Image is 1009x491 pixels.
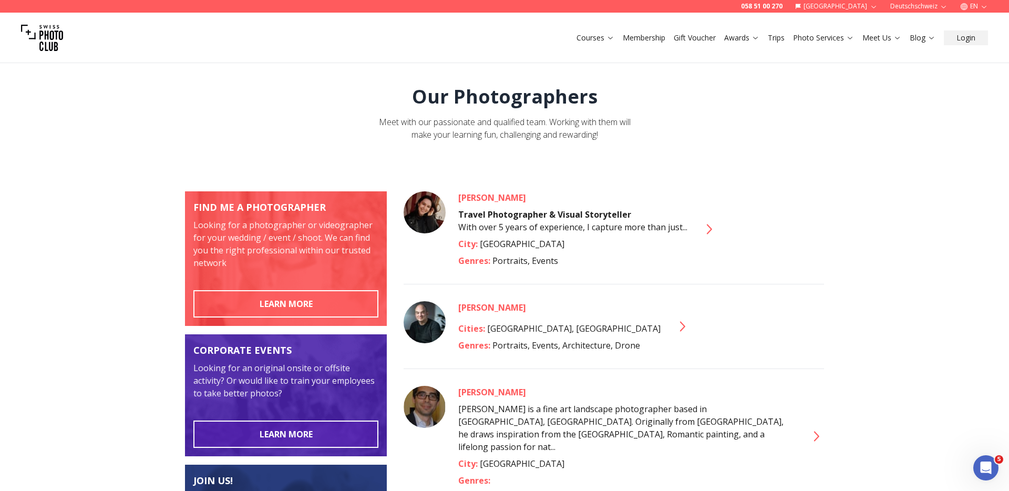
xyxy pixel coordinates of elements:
div: [GEOGRAPHIC_DATA] [458,457,795,470]
span: City : [458,238,480,250]
a: Gift Voucher [674,33,716,43]
a: Trips [768,33,785,43]
span: City : [458,458,480,469]
a: [PERSON_NAME] [458,301,661,314]
div: [GEOGRAPHIC_DATA], [GEOGRAPHIC_DATA] [458,322,661,335]
button: Gift Voucher [670,30,720,45]
a: Photo Services [793,33,854,43]
button: Photo Services [789,30,858,45]
h1: Our Photographers [412,86,598,107]
iframe: Intercom live chat [973,455,998,480]
a: [PERSON_NAME] [458,191,687,204]
span: With over 5 years of experience, I capture more than just... [458,208,687,233]
img: Swiss photo club [21,17,63,59]
div: CORPORATE EVENTS [193,343,378,357]
div: [GEOGRAPHIC_DATA] [458,238,687,250]
span: 5 [995,455,1003,464]
div: Portraits, Events, Architecture, Drone [458,339,661,352]
span: Meet with our passionate and qualified team. Working with them will make your learning fun, chall... [379,116,631,140]
a: Meet the teamCORPORATE EVENTSLooking for an original onsite or offsite activity? Or would like to... [185,334,387,456]
button: LEARN MORE [193,290,378,318]
button: LEARN MORE [193,421,378,448]
span: Looking for a photographer or videographer for your wedding / event / shoot. We can find you the ... [193,219,373,269]
a: Meet the teamFIND ME A PHOTOGRAPHERLooking for a photographer or videographer for your wedding / ... [185,191,387,326]
span: Genres : [458,475,490,486]
a: Awards [724,33,759,43]
a: Meet Us [862,33,901,43]
a: [PERSON_NAME] [458,386,795,398]
img: Andi Keller [404,301,446,343]
button: Trips [764,30,789,45]
div: JOIN US! [193,473,378,488]
span: Genres : [458,255,492,267]
div: FIND ME A PHOTOGRAPHER [193,200,378,214]
div: Portraits, Events [458,254,687,267]
strong: Travel Photographer & Visual Storyteller [458,209,631,220]
button: Login [944,30,988,45]
button: Membership [619,30,670,45]
a: Membership [623,33,665,43]
button: Blog [905,30,940,45]
img: Meet the team [185,334,387,456]
span: Genres : [458,340,492,351]
span: [PERSON_NAME] is a fine art landscape photographer based in [GEOGRAPHIC_DATA], [GEOGRAPHIC_DATA].... [458,403,784,453]
a: 058 51 00 270 [741,2,783,11]
a: Courses [576,33,614,43]
button: Awards [720,30,764,45]
span: Looking for an original onsite or offsite activity? Or would like to train your employees to take... [193,362,375,399]
button: Meet Us [858,30,905,45]
button: Courses [572,30,619,45]
img: Ana Uretii [404,191,446,233]
img: Meet the team [185,191,387,326]
a: Blog [910,33,935,43]
span: Cities : [458,323,487,334]
img: Andrea Sanchini [404,386,446,428]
